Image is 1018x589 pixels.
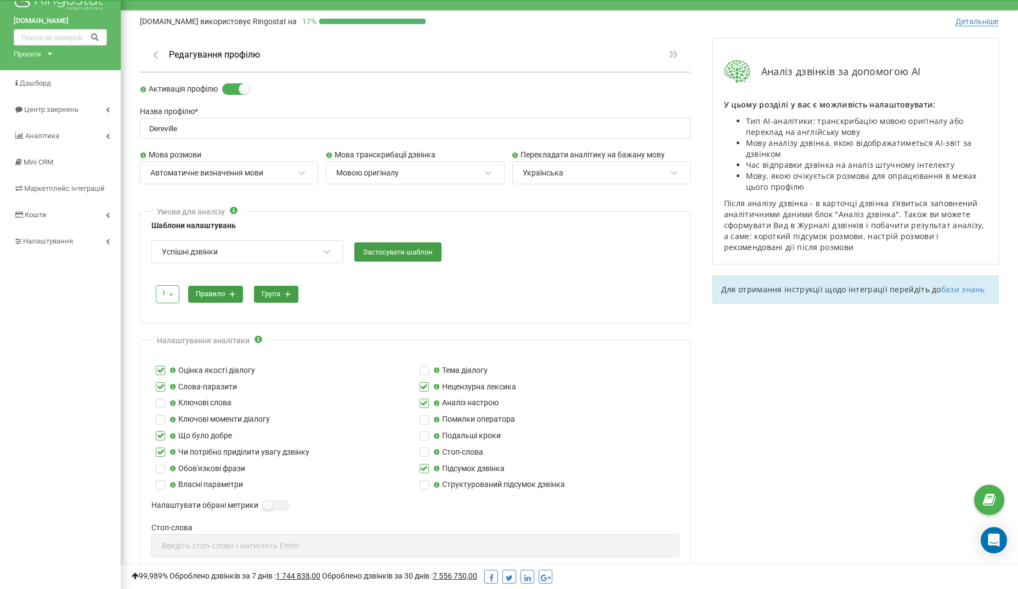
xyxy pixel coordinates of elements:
[955,17,998,26] span: Детальніше
[14,29,107,46] input: Пошук за номером
[433,479,565,491] label: Структурований підсумок дзвінка
[24,158,53,166] span: Mini CRM
[433,397,499,409] label: Аналіз настрою
[169,49,260,60] h1: Редагування профілю
[433,414,515,426] label: Помилки оператора
[151,500,258,512] label: Налаштувати обрані метрики
[721,284,990,295] p: Для отримання інструкції щодо інтеграції перейдіть до
[23,237,73,245] span: Налаштування
[169,414,270,426] label: Ключові моменти діалогу
[150,168,263,178] div: Автоматичне визначення мови
[746,138,987,160] li: Мову аналізу дзвінка, якою відображатиметься AI-звіт за дзвінком
[336,168,399,178] div: Мовою оригіналу
[746,160,987,171] li: Час відправки дзвінка на аналіз штучному інтелекту
[162,247,218,257] div: Успішні дзвінки
[746,116,987,138] li: Тип AI-аналітики: транскрибацію мовою оригіналу або переклад на англійську мову
[724,60,987,83] div: Аналіз дзвінків за допомогою AI
[151,522,679,534] label: Стоп-слова
[188,286,243,303] button: правило
[20,79,51,87] span: Дашборд
[433,463,505,475] label: Підсумок дзвінка
[433,571,477,580] u: 7 556 750,00
[433,365,488,377] label: Тема діалогу
[169,446,309,458] label: Чи потрібно приділити увагу дзвінку
[140,106,691,118] label: Назва профілю *
[14,48,41,59] div: Проєкти
[433,446,483,458] label: Стоп-слова
[169,463,245,475] label: Обов'язкові фрази
[941,284,985,294] a: бази знань
[523,168,563,178] div: Українська
[254,286,298,303] button: група
[746,171,987,192] li: Мову, якою очікується розмова для опрацювання в межах цього профілю
[200,17,297,26] span: використовує Ringostat на
[140,16,297,27] p: [DOMAIN_NAME]
[724,99,987,110] p: У цьому розділі у вас є можливість налаштовувати:
[157,206,225,217] div: Умови для аналізу
[132,571,168,580] span: 99,989%
[24,184,105,192] span: Маркетплейс інтеграцій
[276,571,320,580] u: 1 744 838,00
[14,15,107,26] a: [DOMAIN_NAME]
[433,430,501,442] label: Подальші кроки
[25,211,47,219] span: Кошти
[512,149,691,161] label: Перекладати аналітику на бажану мову
[169,571,320,580] span: Оброблено дзвінків за 7 днів :
[163,288,165,298] div: і
[724,198,987,253] p: Після аналізу дзвінка - в карточці дзвінка зʼявиться заповнений аналітичними даними блок "Аналіз ...
[322,571,477,580] span: Оброблено дзвінків за 30 днів :
[169,381,237,393] label: Слова-паразити
[140,149,318,161] label: Мова розмови
[433,381,516,393] label: Нецензурна лексика
[169,430,232,442] label: Що було добре
[151,220,679,232] label: Шаблони налаштувань
[169,479,243,491] label: Власні параметри
[354,242,442,262] button: Застосувати шаблон
[169,365,255,377] label: Оцінка якості діалогу
[981,527,1007,553] div: Open Intercom Messenger
[24,105,78,114] span: Центр звернень
[169,397,231,409] label: Ключові слова
[140,118,691,139] input: Назва профілю
[25,132,59,140] span: Аналiтика
[157,335,250,346] div: Налаштування аналітики
[326,149,504,161] label: Мова транскрибації дзвінка
[140,83,218,95] label: Активація профілю
[297,16,319,27] p: 17 %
